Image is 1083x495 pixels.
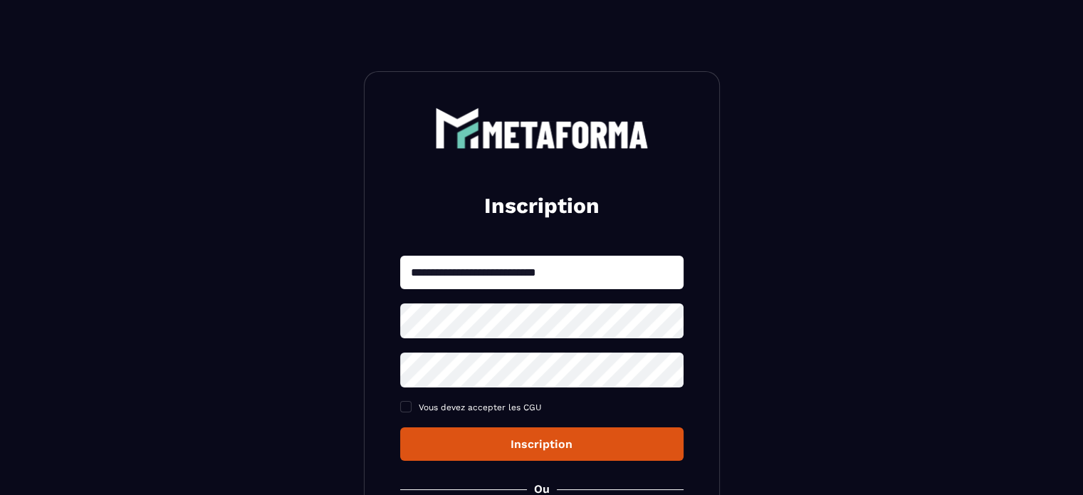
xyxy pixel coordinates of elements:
[419,402,542,412] span: Vous devez accepter les CGU
[417,192,666,220] h2: Inscription
[435,108,649,149] img: logo
[400,108,684,149] a: logo
[400,427,684,461] button: Inscription
[412,437,672,451] div: Inscription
